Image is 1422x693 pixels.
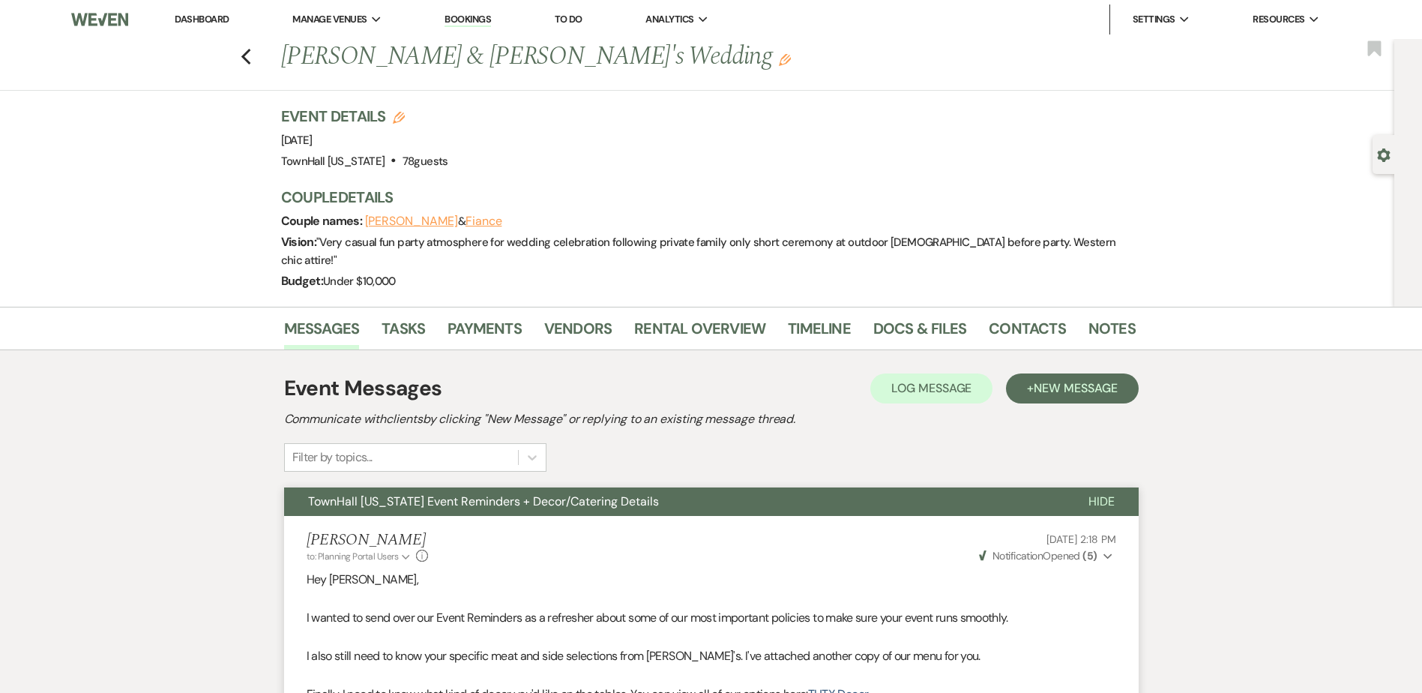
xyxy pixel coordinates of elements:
a: Payments [448,316,522,349]
h3: Event Details [281,106,448,127]
a: Bookings [445,13,491,27]
span: Analytics [645,12,693,27]
span: Notification [992,549,1043,562]
a: Tasks [382,316,425,349]
a: Contacts [989,316,1066,349]
button: Edit [779,52,791,66]
button: Fiance [466,215,502,227]
span: & [365,214,502,229]
span: Under $10,000 [323,274,396,289]
a: To Do [555,13,582,25]
a: Notes [1088,316,1136,349]
img: Weven Logo [71,4,128,35]
span: to: Planning Portal Users [307,550,399,562]
button: Hide [1064,487,1139,516]
h1: [PERSON_NAME] & [PERSON_NAME]'s Wedding [281,39,953,75]
span: Settings [1133,12,1175,27]
button: TownHall [US_STATE] Event Reminders + Decor/Catering Details [284,487,1064,516]
span: Log Message [891,380,971,396]
a: Docs & Files [873,316,966,349]
span: Couple names: [281,213,365,229]
span: TownHall [US_STATE] [281,154,385,169]
a: Dashboard [175,13,229,25]
span: Budget: [281,273,324,289]
div: Filter by topics... [292,448,373,466]
span: Vision: [281,234,317,250]
span: TownHall [US_STATE] Event Reminders + Decor/Catering Details [308,493,659,509]
p: I wanted to send over our Event Reminders as a refresher about some of our most important policie... [307,608,1116,628]
button: to: Planning Portal Users [307,550,413,563]
span: " Very casual fun party atmosphere for wedding celebration following private family only short ce... [281,235,1116,268]
button: +New Message [1006,373,1138,403]
h5: [PERSON_NAME] [307,531,429,550]
span: Hide [1088,493,1115,509]
p: I also still need to know your specific meat and side selections from [PERSON_NAME]'s. I've attac... [307,646,1116,666]
button: Log Message [870,373,992,403]
span: Manage Venues [292,12,367,27]
button: [PERSON_NAME] [365,215,458,227]
h1: Event Messages [284,373,442,404]
span: New Message [1034,380,1117,396]
h2: Communicate with clients by clicking "New Message" or replying to an existing message thread. [284,410,1139,428]
span: Opened [979,549,1097,562]
button: NotificationOpened (5) [977,548,1116,564]
strong: ( 5 ) [1082,549,1097,562]
span: Resources [1253,12,1304,27]
a: Rental Overview [634,316,765,349]
h3: Couple Details [281,187,1121,208]
a: Vendors [544,316,612,349]
span: [DATE] [281,133,313,148]
span: 78 guests [403,154,448,169]
button: Open lead details [1377,147,1391,161]
p: Hey [PERSON_NAME], [307,570,1116,589]
span: [DATE] 2:18 PM [1046,532,1115,546]
a: Timeline [788,316,851,349]
a: Messages [284,316,360,349]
